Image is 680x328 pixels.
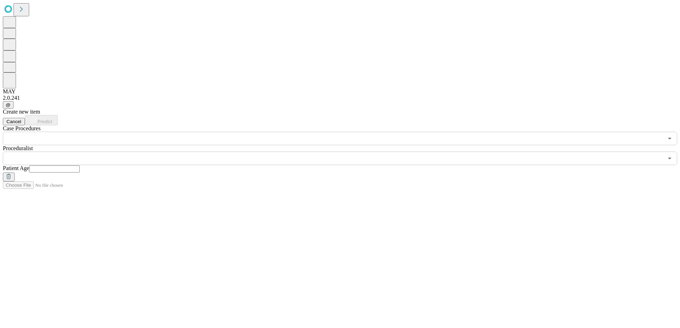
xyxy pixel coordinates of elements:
span: Cancel [6,119,21,124]
span: Patient Age [3,165,29,171]
span: Scheduled Procedure [3,125,41,131]
button: Open [665,133,675,143]
div: MAY [3,88,677,95]
span: Predict [37,119,52,124]
span: @ [6,102,11,108]
div: 2.0.241 [3,95,677,101]
button: Cancel [3,118,25,125]
button: Open [665,153,675,163]
button: @ [3,101,14,109]
span: Proceduralist [3,145,33,151]
span: Create new item [3,109,40,115]
button: Predict [25,115,58,125]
